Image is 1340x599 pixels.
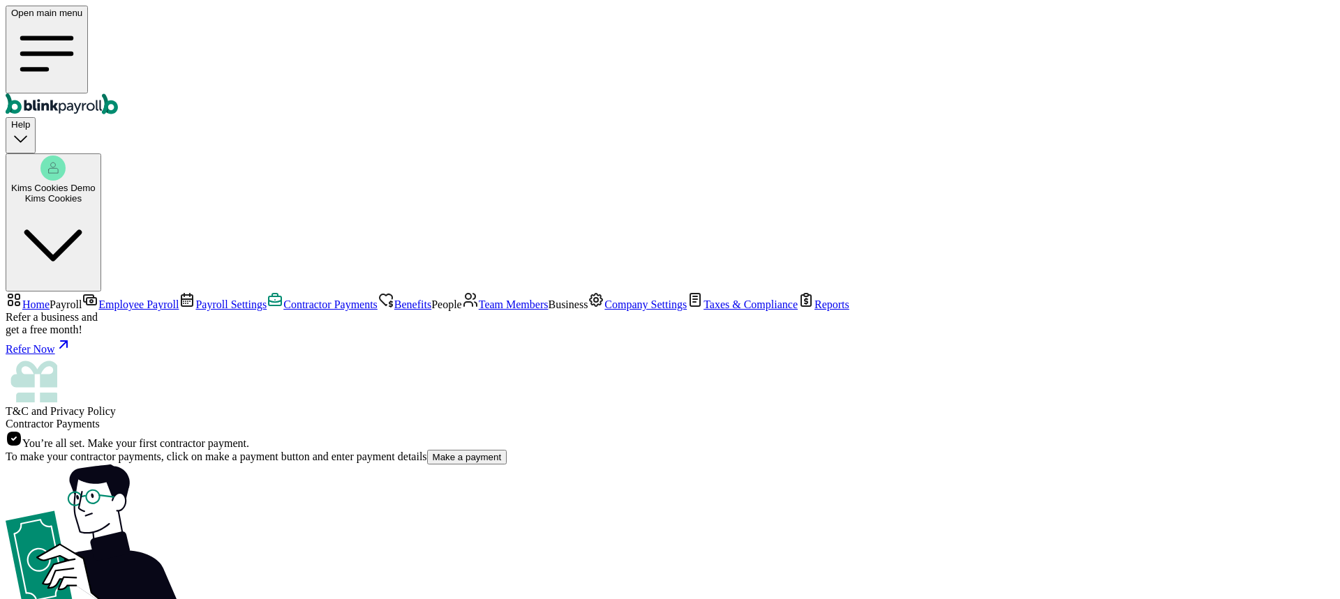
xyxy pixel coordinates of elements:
[6,6,88,93] button: Open main menu
[283,298,378,310] span: Contractor Payments
[462,298,549,310] a: Team Members
[6,311,1334,336] div: Refer a business and get a free month!
[98,298,179,310] span: Employee Payroll
[6,336,1334,356] a: Refer Now
[22,437,249,449] span: You’re all set. Make your first contractor payment.
[427,450,507,464] button: Make a payment
[11,193,96,204] div: Kims Cookies
[604,298,687,310] span: Company Settings
[11,119,30,130] span: Help
[798,298,849,310] a: Reports
[179,298,267,310] a: Payroll Settings
[6,405,29,417] span: T&C
[50,405,116,417] span: Privacy Policy
[50,298,82,310] span: Payroll
[703,298,798,310] span: Taxes & Compliance
[267,298,378,310] a: Contractor Payments
[394,298,431,310] span: Benefits
[548,298,588,310] span: Business
[588,298,687,310] a: Company Settings
[431,298,462,310] span: People
[1108,448,1340,599] iframe: Chat Widget
[6,450,427,462] span: To make your contractor payments, click on make a payment button and enter payment details
[814,298,849,310] span: Reports
[82,298,179,310] a: Employee Payroll
[378,298,431,310] a: Benefits
[6,6,1334,117] nav: Global
[479,298,549,310] span: Team Members
[22,298,50,310] span: Home
[6,405,116,417] span: and
[6,418,100,430] span: Contractor Payments
[6,298,50,310] a: Home
[687,298,798,310] a: Taxes & Compliance
[11,183,96,193] span: Kims Cookies Demo
[195,298,267,310] span: Payroll Settings
[6,153,101,292] button: Kims Cookies DemoKims Cookies
[6,117,36,153] button: Help
[6,291,1334,418] nav: Sidebar
[11,8,82,18] span: Open main menu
